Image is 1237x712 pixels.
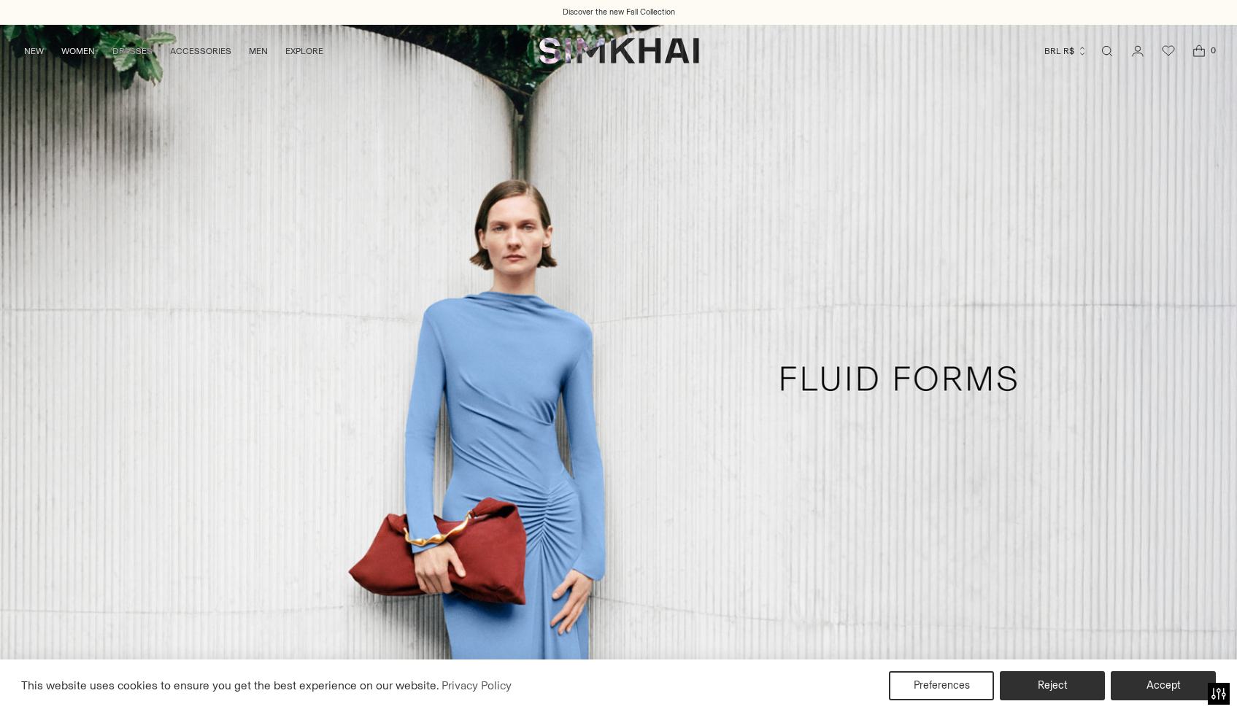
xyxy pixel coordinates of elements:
a: NEW [24,35,44,67]
a: Wishlist [1154,36,1183,66]
a: Privacy Policy (opens in a new tab) [439,675,514,697]
button: Accept [1111,671,1216,700]
a: Discover the new Fall Collection [563,7,675,18]
a: Open cart modal [1184,36,1214,66]
span: This website uses cookies to ensure you get the best experience on our website. [21,678,439,692]
button: Preferences [889,671,994,700]
button: Reject [1000,671,1105,700]
a: SIMKHAI [539,36,699,65]
a: EXPLORE [285,35,323,67]
a: MEN [249,35,268,67]
a: ACCESSORIES [170,35,231,67]
a: Open search modal [1093,36,1122,66]
button: BRL R$ [1044,35,1087,67]
a: WOMEN [61,35,95,67]
a: Go to the account page [1123,36,1152,66]
span: 0 [1206,44,1219,57]
a: DRESSES [112,35,153,67]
